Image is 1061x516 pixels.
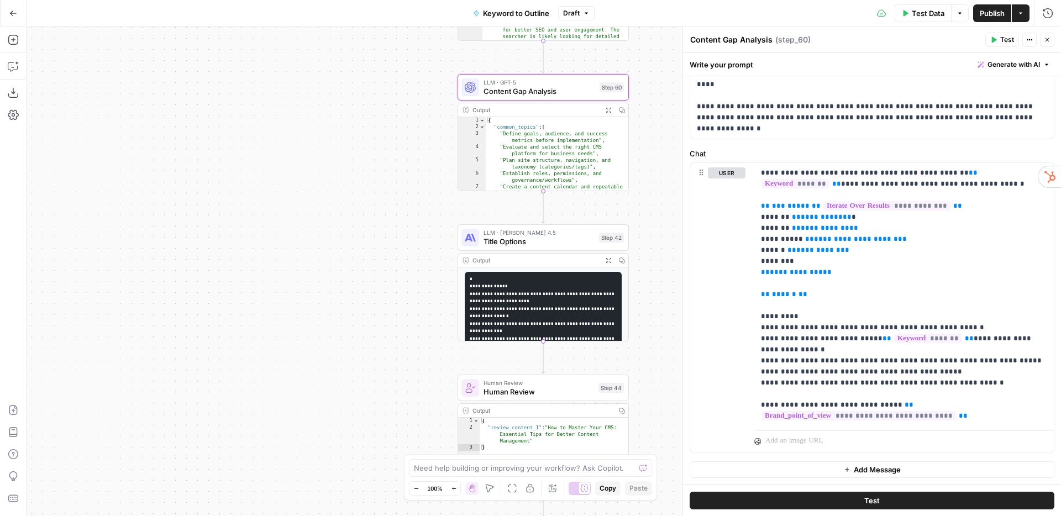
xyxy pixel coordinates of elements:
[484,78,595,87] span: LLM · GPT-5
[775,34,811,45] span: ( step_60 )
[690,492,1054,509] button: Test
[458,157,486,170] div: 5
[479,124,485,130] span: Toggle code folding, rows 2 through 15
[427,484,443,493] span: 100%
[484,228,595,237] span: LLM · [PERSON_NAME] 4.5
[458,375,629,492] div: Human ReviewHuman ReviewStep 44Output{ "review_content_1":"How to Master Your CMS: Essential Tips...
[484,378,594,387] span: Human Review
[600,483,616,493] span: Copy
[542,41,545,73] g: Edge from step_46 to step_60
[458,170,486,183] div: 6
[595,481,621,496] button: Copy
[895,4,951,22] button: Test Data
[473,418,479,424] span: Toggle code folding, rows 1 through 3
[484,386,594,397] span: Human Review
[458,444,480,451] div: 3
[472,256,598,265] div: Output
[690,148,1054,159] label: Chat
[625,481,652,496] button: Paste
[466,4,556,22] button: Keyword to Outline
[542,341,545,373] g: Edge from step_42 to step_44
[458,424,480,444] div: 2
[690,34,773,45] textarea: Content Gap Analysis
[973,4,1011,22] button: Publish
[690,461,1054,478] button: Add Message
[988,60,1040,70] span: Generate with AI
[600,82,624,92] div: Step 60
[599,233,624,243] div: Step 42
[458,130,486,144] div: 3
[1000,35,1014,45] span: Test
[458,144,486,157] div: 4
[563,8,580,18] span: Draft
[912,8,944,19] span: Test Data
[973,57,1054,72] button: Generate with AI
[690,163,745,452] div: user
[708,167,745,178] button: user
[458,418,480,424] div: 1
[985,33,1019,47] button: Test
[458,117,486,124] div: 1
[980,8,1005,19] span: Publish
[458,183,486,197] div: 7
[542,191,545,223] g: Edge from step_60 to step_42
[683,53,1061,76] div: Write your prompt
[864,495,880,506] span: Test
[483,8,549,19] span: Keyword to Outline
[458,124,486,130] div: 2
[484,86,595,97] span: Content Gap Analysis
[558,6,595,20] button: Draft
[472,406,612,415] div: Output
[479,117,485,124] span: Toggle code folding, rows 1 through 113
[598,383,624,393] div: Step 44
[484,236,595,247] span: Title Options
[458,74,629,191] div: LLM · GPT-5Content Gap AnalysisStep 60Output{ "common_topics":[ "Define goals, audience, and succ...
[629,483,648,493] span: Paste
[854,464,901,475] span: Add Message
[472,106,598,114] div: Output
